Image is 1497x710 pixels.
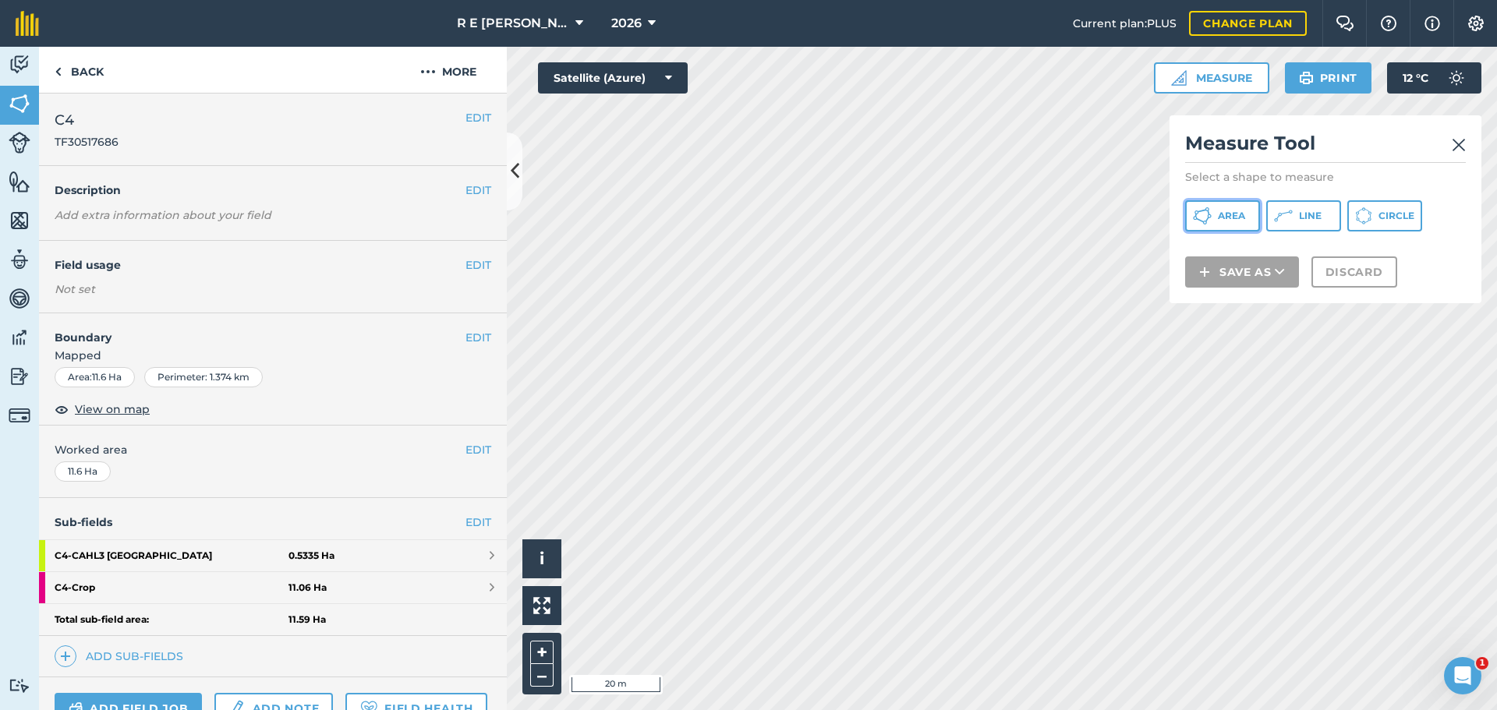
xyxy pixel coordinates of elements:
[1378,210,1414,222] span: Circle
[1467,16,1485,31] img: A cog icon
[288,549,334,562] strong: 0.5335 Ha
[55,367,135,387] div: Area : 11.6 Ha
[55,62,62,81] img: svg+xml;base64,PHN2ZyB4bWxucz0iaHR0cDovL3d3dy53My5vcmcvMjAwMC9zdmciIHdpZHRoPSI5IiBoZWlnaHQ9IjI0Ii...
[55,441,491,458] span: Worked area
[420,62,436,81] img: svg+xml;base64,PHN2ZyB4bWxucz0iaHR0cDovL3d3dy53My5vcmcvMjAwMC9zdmciIHdpZHRoPSIyMCIgaGVpZ2h0PSIyNC...
[1476,657,1488,669] span: 1
[55,256,465,274] h4: Field usage
[9,92,30,115] img: svg+xml;base64,PHN2ZyB4bWxucz0iaHR0cDovL3d3dy53My5vcmcvMjAwMC9zdmciIHdpZHRoPSI1NiIgaGVpZ2h0PSI2MC...
[9,678,30,693] img: svg+xml;base64,PD94bWwgdmVyc2lvbj0iMS4wIiBlbmNvZGluZz0idXRmLTgiPz4KPCEtLSBHZW5lcmF0b3I6IEFkb2JlIE...
[288,581,327,594] strong: 11.06 Ha
[1154,62,1269,94] button: Measure
[55,540,288,571] strong: C4 - CAHL3 [GEOGRAPHIC_DATA]
[1403,62,1428,94] span: 12 ° C
[55,109,119,131] span: C4
[9,287,30,310] img: svg+xml;base64,PD94bWwgdmVyc2lvbj0iMS4wIiBlbmNvZGluZz0idXRmLTgiPz4KPCEtLSBHZW5lcmF0b3I6IEFkb2JlIE...
[9,132,30,154] img: svg+xml;base64,PD94bWwgdmVyc2lvbj0iMS4wIiBlbmNvZGluZz0idXRmLTgiPz4KPCEtLSBHZW5lcmF0b3I6IEFkb2JlIE...
[465,514,491,531] a: EDIT
[1185,256,1299,288] button: Save as
[55,461,111,482] div: 11.6 Ha
[1285,62,1372,94] button: Print
[1379,16,1398,31] img: A question mark icon
[1199,263,1210,281] img: svg+xml;base64,PHN2ZyB4bWxucz0iaHR0cDovL3d3dy53My5vcmcvMjAwMC9zdmciIHdpZHRoPSIxNCIgaGVpZ2h0PSIyNC...
[39,313,465,346] h4: Boundary
[60,647,71,666] img: svg+xml;base64,PHN2ZyB4bWxucz0iaHR0cDovL3d3dy53My5vcmcvMjAwMC9zdmciIHdpZHRoPSIxNCIgaGVpZ2h0PSIyNC...
[1299,69,1314,87] img: svg+xml;base64,PHN2ZyB4bWxucz0iaHR0cDovL3d3dy53My5vcmcvMjAwMC9zdmciIHdpZHRoPSIxOSIgaGVpZ2h0PSIyNC...
[1218,210,1245,222] span: Area
[465,329,491,346] button: EDIT
[530,664,554,687] button: –
[16,11,39,36] img: fieldmargin Logo
[1185,131,1466,163] h2: Measure Tool
[9,53,30,76] img: svg+xml;base64,PD94bWwgdmVyc2lvbj0iMS4wIiBlbmNvZGluZz0idXRmLTgiPz4KPCEtLSBHZW5lcmF0b3I6IEFkb2JlIE...
[465,182,491,199] button: EDIT
[9,365,30,388] img: svg+xml;base64,PD94bWwgdmVyc2lvbj0iMS4wIiBlbmNvZGluZz0idXRmLTgiPz4KPCEtLSBHZW5lcmF0b3I6IEFkb2JlIE...
[465,109,491,126] button: EDIT
[1073,15,1177,32] span: Current plan : PLUS
[9,170,30,193] img: svg+xml;base64,PHN2ZyB4bWxucz0iaHR0cDovL3d3dy53My5vcmcvMjAwMC9zdmciIHdpZHRoPSI1NiIgaGVpZ2h0PSI2MC...
[9,326,30,349] img: svg+xml;base64,PD94bWwgdmVyc2lvbj0iMS4wIiBlbmNvZGluZz0idXRmLTgiPz4KPCEtLSBHZW5lcmF0b3I6IEFkb2JlIE...
[75,401,150,418] span: View on map
[1347,200,1422,231] button: Circle
[9,248,30,271] img: svg+xml;base64,PD94bWwgdmVyc2lvbj0iMS4wIiBlbmNvZGluZz0idXRmLTgiPz4KPCEtLSBHZW5lcmF0b3I6IEFkb2JlIE...
[533,597,550,614] img: Four arrows, one pointing top left, one top right, one bottom right and the last bottom left
[1266,200,1341,231] button: Line
[465,441,491,458] button: EDIT
[1387,62,1481,94] button: 12 °C
[611,14,642,33] span: 2026
[540,549,544,568] span: i
[288,613,326,626] strong: 11.59 Ha
[55,645,189,667] a: Add sub-fields
[55,134,119,150] span: TF30517686
[1189,11,1307,36] a: Change plan
[9,209,30,232] img: svg+xml;base64,PHN2ZyB4bWxucz0iaHR0cDovL3d3dy53My5vcmcvMjAwMC9zdmciIHdpZHRoPSI1NiIgaGVpZ2h0PSI2MC...
[1441,62,1472,94] img: svg+xml;base64,PD94bWwgdmVyc2lvbj0iMS4wIiBlbmNvZGluZz0idXRmLTgiPz4KPCEtLSBHZW5lcmF0b3I6IEFkb2JlIE...
[1185,200,1260,231] button: Area
[55,182,491,199] h4: Description
[457,14,569,33] span: R E [PERSON_NAME]
[465,256,491,274] button: EDIT
[39,347,507,364] span: Mapped
[55,400,69,419] img: svg+xml;base64,PHN2ZyB4bWxucz0iaHR0cDovL3d3dy53My5vcmcvMjAwMC9zdmciIHdpZHRoPSIxOCIgaGVpZ2h0PSIyNC...
[144,367,263,387] div: Perimeter : 1.374 km
[39,540,507,571] a: C4-CAHL3 [GEOGRAPHIC_DATA]0.5335 Ha
[530,641,554,664] button: +
[39,514,507,531] h4: Sub-fields
[1424,14,1440,33] img: svg+xml;base64,PHN2ZyB4bWxucz0iaHR0cDovL3d3dy53My5vcmcvMjAwMC9zdmciIHdpZHRoPSIxNyIgaGVpZ2h0PSIxNy...
[55,400,150,419] button: View on map
[1171,70,1187,86] img: Ruler icon
[1336,16,1354,31] img: Two speech bubbles overlapping with the left bubble in the forefront
[55,281,491,297] div: Not set
[55,208,271,222] em: Add extra information about your field
[39,572,507,603] a: C4-Crop11.06 Ha
[9,404,30,426] img: svg+xml;base64,PD94bWwgdmVyc2lvbj0iMS4wIiBlbmNvZGluZz0idXRmLTgiPz4KPCEtLSBHZW5lcmF0b3I6IEFkb2JlIE...
[1185,169,1466,185] p: Select a shape to measure
[1299,210,1322,222] span: Line
[1311,256,1397,288] button: Discard
[522,539,561,578] button: i
[55,572,288,603] strong: C4 - Crop
[1444,657,1481,694] iframe: Intercom live chat
[55,613,288,626] strong: Total sub-field area:
[390,47,507,93] button: More
[1452,136,1466,154] img: svg+xml;base64,PHN2ZyB4bWxucz0iaHR0cDovL3d3dy53My5vcmcvMjAwMC9zdmciIHdpZHRoPSIyMiIgaGVpZ2h0PSIzMC...
[538,62,688,94] button: Satellite (Azure)
[39,47,119,93] a: Back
